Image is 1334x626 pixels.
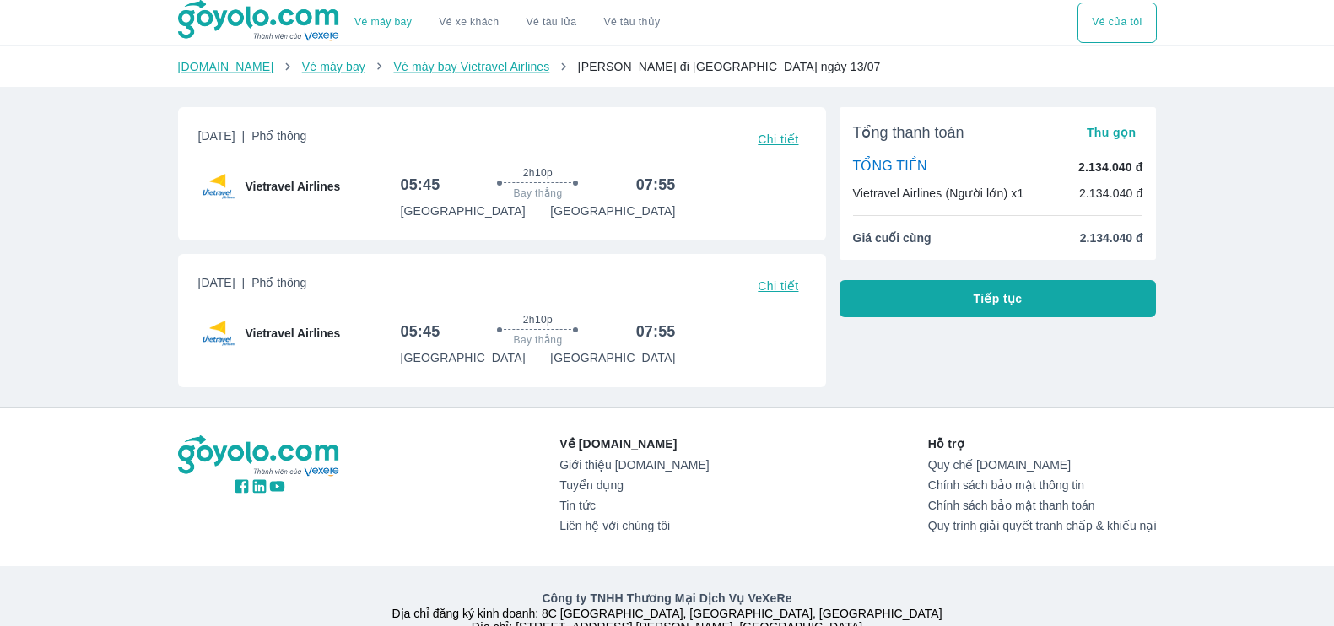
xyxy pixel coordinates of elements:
button: Tiếp tục [840,280,1157,317]
span: Vietravel Airlines [246,325,341,342]
a: Vé xe khách [439,16,499,29]
h6: 07:55 [636,321,676,342]
span: 2.134.040 đ [1080,229,1143,246]
span: 2h10p [523,166,553,180]
p: 2.134.040 đ [1079,185,1143,202]
a: Vé máy bay Vietravel Airlines [393,60,549,73]
a: Vé máy bay [354,16,412,29]
span: | [242,276,246,289]
span: Bay thẳng [514,186,563,200]
p: 2.134.040 đ [1078,159,1142,175]
p: Vietravel Airlines (Người lớn) x1 [853,185,1024,202]
div: choose transportation mode [341,3,673,43]
p: [GEOGRAPHIC_DATA] [400,202,525,219]
h6: 05:45 [400,175,440,195]
span: 2h10p [523,313,553,326]
span: Thu gọn [1087,126,1137,139]
p: Hỗ trợ [928,435,1157,452]
div: choose transportation mode [1077,3,1156,43]
span: | [242,129,246,143]
p: [GEOGRAPHIC_DATA] [400,349,525,366]
span: Bay thẳng [514,333,563,347]
a: Chính sách bảo mật thông tin [928,478,1157,492]
span: Vietravel Airlines [246,178,341,195]
a: Tuyển dụng [559,478,709,492]
a: Giới thiệu [DOMAIN_NAME] [559,458,709,472]
span: Phổ thông [251,276,306,289]
a: Quy trình giải quyết tranh chấp & khiếu nại [928,519,1157,532]
a: Chính sách bảo mật thanh toán [928,499,1157,512]
a: Vé máy bay [302,60,365,73]
span: [DATE] [198,274,307,298]
button: Chi tiết [751,274,805,298]
a: Quy chế [DOMAIN_NAME] [928,458,1157,472]
a: Liên hệ với chúng tôi [559,519,709,532]
nav: breadcrumb [178,58,1157,75]
p: TỔNG TIỀN [853,158,927,176]
button: Vé tàu thủy [590,3,673,43]
span: [DATE] [198,127,307,151]
span: Tổng thanh toán [853,122,964,143]
button: Vé của tôi [1077,3,1156,43]
button: Chi tiết [751,127,805,151]
h6: 07:55 [636,175,676,195]
a: Tin tức [559,499,709,512]
span: Tiếp tục [974,290,1023,307]
span: [PERSON_NAME] đi [GEOGRAPHIC_DATA] ngày 13/07 [578,60,881,73]
a: Vé tàu lửa [513,3,591,43]
span: Phổ thông [251,129,306,143]
img: logo [178,435,342,478]
h6: 05:45 [400,321,440,342]
span: Chi tiết [758,279,798,293]
button: Thu gọn [1080,121,1143,144]
p: Về [DOMAIN_NAME] [559,435,709,452]
p: Công ty TNHH Thương Mại Dịch Vụ VeXeRe [181,590,1153,607]
span: Giá cuối cùng [853,229,932,246]
p: [GEOGRAPHIC_DATA] [550,202,675,219]
p: [GEOGRAPHIC_DATA] [550,349,675,366]
a: [DOMAIN_NAME] [178,60,274,73]
span: Chi tiết [758,132,798,146]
